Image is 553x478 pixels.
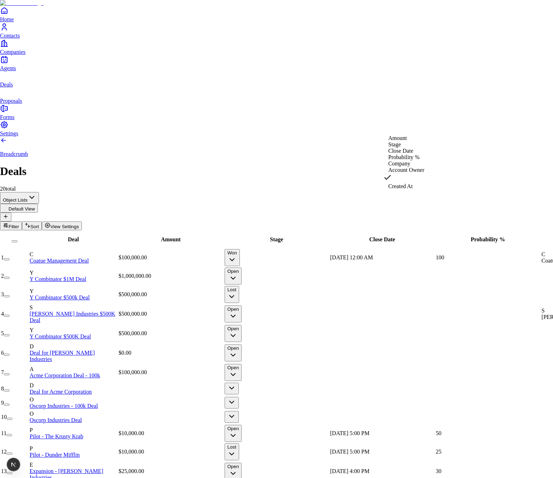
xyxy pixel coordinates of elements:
[383,148,424,154] div: Close Date
[383,167,424,173] div: Account Owner
[383,183,424,190] div: Created At
[383,135,424,141] div: Amount
[383,161,424,167] div: Company
[383,154,424,161] div: Probability %
[383,141,424,148] div: Stage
